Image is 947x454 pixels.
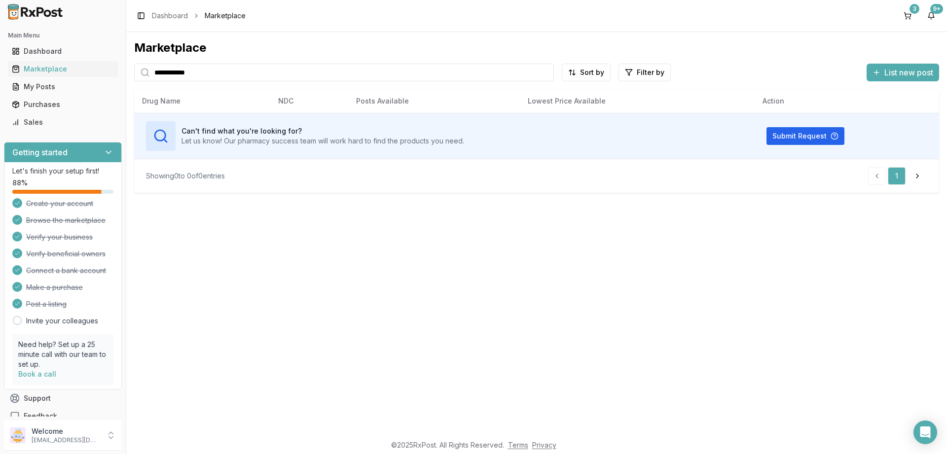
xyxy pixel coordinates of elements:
div: Dashboard [12,46,114,56]
a: Invite your colleagues [26,316,98,326]
p: Let us know! Our pharmacy success team will work hard to find the products you need. [182,136,464,146]
div: 9+ [930,4,943,14]
span: Verify beneficial owners [26,249,106,259]
span: Filter by [637,68,664,77]
a: Terms [508,441,528,449]
a: Dashboard [8,42,118,60]
a: Book a call [18,370,56,378]
a: Marketplace [8,60,118,78]
div: Open Intercom Messenger [913,420,937,444]
span: List new post [884,67,933,78]
img: RxPost Logo [4,4,67,20]
a: Go to next page [908,167,927,185]
p: Welcome [32,426,100,436]
div: Sales [12,117,114,127]
span: Feedback [24,411,57,421]
div: 3 [910,4,919,14]
span: Sort by [580,68,604,77]
div: Purchases [12,100,114,109]
span: Browse the marketplace [26,215,106,225]
a: List new post [867,69,939,78]
th: Posts Available [348,89,520,113]
span: 88 % [12,178,28,188]
button: Marketplace [4,61,122,77]
span: Post a listing [26,299,67,309]
button: Purchases [4,97,122,112]
nav: pagination [868,167,927,185]
a: Purchases [8,96,118,113]
button: 9+ [923,8,939,24]
nav: breadcrumb [152,11,246,21]
button: My Posts [4,79,122,95]
a: Sales [8,113,118,131]
button: 3 [900,8,915,24]
button: Support [4,389,122,407]
a: Privacy [532,441,556,449]
span: Make a purchase [26,282,83,292]
h3: Can't find what you're looking for? [182,126,464,136]
h2: Main Menu [8,32,118,39]
button: Feedback [4,407,122,425]
span: Connect a bank account [26,266,106,276]
a: My Posts [8,78,118,96]
th: NDC [270,89,348,113]
div: My Posts [12,82,114,92]
p: Let's finish your setup first! [12,166,113,176]
button: Sort by [562,64,611,81]
span: Marketplace [205,11,246,21]
a: 1 [888,167,906,185]
button: Submit Request [766,127,844,145]
button: Dashboard [4,43,122,59]
img: User avatar [10,427,26,443]
th: Drug Name [134,89,270,113]
button: List new post [867,64,939,81]
p: [EMAIL_ADDRESS][DOMAIN_NAME] [32,436,100,444]
div: Marketplace [12,64,114,74]
button: Filter by [619,64,671,81]
div: Marketplace [134,40,939,56]
th: Lowest Price Available [520,89,755,113]
span: Verify your business [26,232,93,242]
h3: Getting started [12,146,68,158]
th: Action [755,89,939,113]
div: Showing 0 to 0 of 0 entries [146,171,225,181]
p: Need help? Set up a 25 minute call with our team to set up. [18,340,108,369]
a: Dashboard [152,11,188,21]
button: Sales [4,114,122,130]
span: Create your account [26,199,93,209]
